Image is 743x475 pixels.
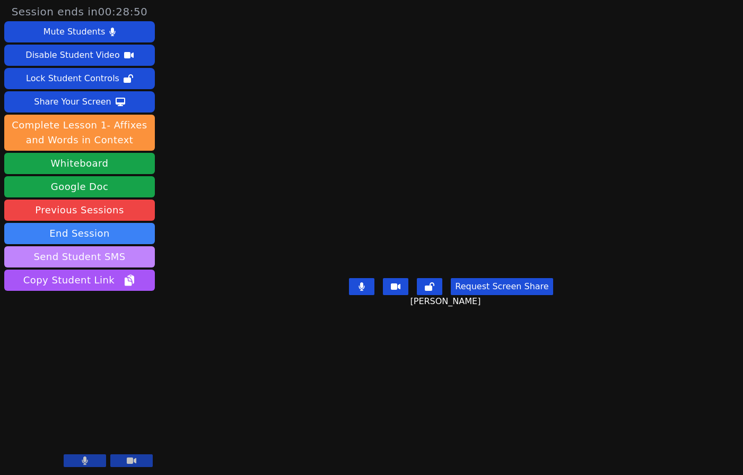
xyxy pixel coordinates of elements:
[26,70,119,87] div: Lock Student Controls
[4,115,155,151] button: Complete Lesson 1- Affixes and Words in Context
[4,246,155,267] button: Send Student SMS
[4,45,155,66] button: Disable Student Video
[4,68,155,89] button: Lock Student Controls
[4,270,155,291] button: Copy Student Link
[23,273,136,288] span: Copy Student Link
[410,295,483,308] span: [PERSON_NAME]
[4,91,155,113] button: Share Your Screen
[34,93,111,110] div: Share Your Screen
[4,200,155,221] a: Previous Sessions
[12,4,148,19] span: Session ends in
[25,47,119,64] div: Disable Student Video
[4,223,155,244] button: End Session
[43,23,105,40] div: Mute Students
[4,153,155,174] button: Whiteboard
[4,176,155,197] a: Google Doc
[98,5,148,18] time: 00:28:50
[451,278,553,295] button: Request Screen Share
[4,21,155,42] button: Mute Students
